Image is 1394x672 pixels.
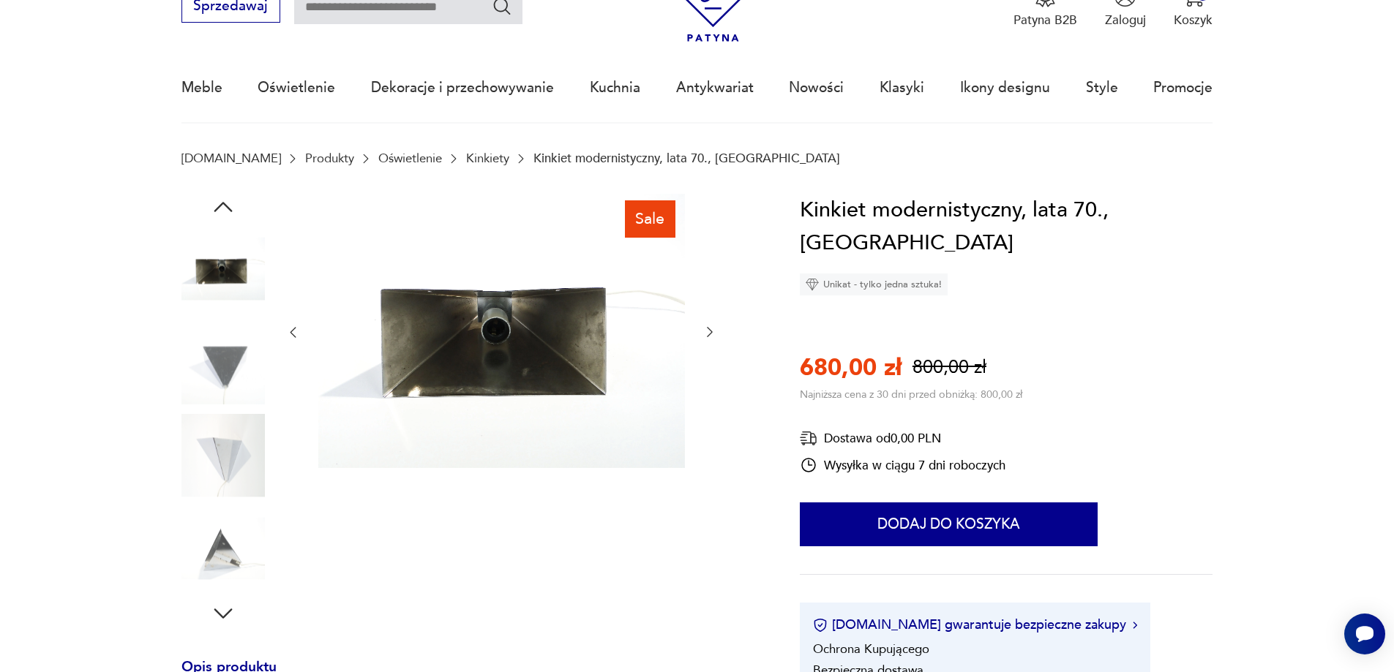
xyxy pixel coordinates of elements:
[880,54,924,121] a: Klasyki
[181,227,265,311] img: Zdjęcie produktu Kinkiet modernistyczny, lata 70., Polska
[1133,622,1137,629] img: Ikona strzałki w prawo
[800,429,1005,448] div: Dostawa od 0,00 PLN
[1086,54,1118,121] a: Style
[1174,12,1213,29] p: Koszyk
[800,352,902,384] p: 680,00 zł
[258,54,335,121] a: Oświetlenie
[1013,12,1077,29] p: Patyna B2B
[913,355,986,380] p: 800,00 zł
[466,151,509,165] a: Kinkiety
[1344,614,1385,654] iframe: Smartsupp widget button
[318,194,685,469] img: Zdjęcie produktu Kinkiet modernistyczny, lata 70., Polska
[800,456,1005,474] div: Wysyłka w ciągu 7 dni roboczych
[813,641,929,657] li: Ochrona Kupującego
[1153,54,1213,121] a: Promocje
[590,54,640,121] a: Kuchnia
[789,54,844,121] a: Nowości
[960,54,1050,121] a: Ikony designu
[181,54,222,121] a: Meble
[181,414,265,497] img: Zdjęcie produktu Kinkiet modernistyczny, lata 70., Polska
[181,1,280,13] a: Sprzedawaj
[800,429,817,448] img: Ikona dostawy
[676,54,754,121] a: Antykwariat
[806,278,819,291] img: Ikona diamentu
[800,502,1098,546] button: Dodaj do koszyka
[800,388,1022,401] p: Najniższa cena z 30 dni przed obniżką: 800,00 zł
[181,151,281,165] a: [DOMAIN_NAME]
[813,618,828,633] img: Ikona certyfikatu
[800,194,1213,260] h1: Kinkiet modernistyczny, lata 70., [GEOGRAPHIC_DATA]
[533,151,840,165] p: Kinkiet modernistyczny, lata 70., [GEOGRAPHIC_DATA]
[181,320,265,404] img: Zdjęcie produktu Kinkiet modernistyczny, lata 70., Polska
[181,507,265,590] img: Zdjęcie produktu Kinkiet modernistyczny, lata 70., Polska
[800,273,948,295] div: Unikat - tylko jedna sztuka!
[305,151,354,165] a: Produkty
[1105,12,1146,29] p: Zaloguj
[378,151,442,165] a: Oświetlenie
[371,54,554,121] a: Dekoracje i przechowywanie
[625,200,675,237] div: Sale
[813,616,1137,634] button: [DOMAIN_NAME] gwarantuje bezpieczne zakupy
